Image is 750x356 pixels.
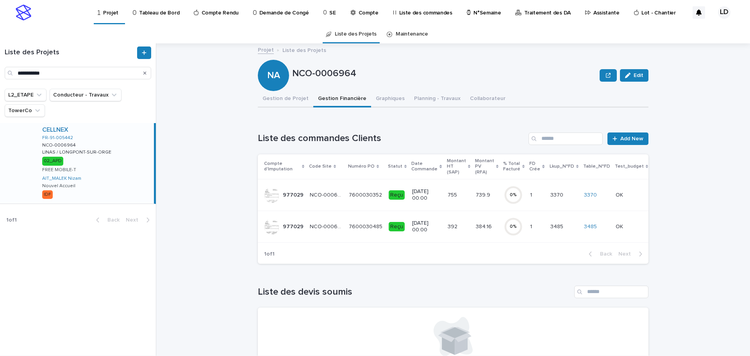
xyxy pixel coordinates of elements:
h1: Liste des commandes Clients [258,133,525,144]
a: 3370 [584,192,597,199]
button: Planning - Travaux [409,91,465,107]
p: Liste des Projets [282,45,326,54]
div: 0 % [504,192,523,198]
p: 977029 [283,222,305,230]
span: Edit [634,73,643,78]
p: 739.9 [476,190,492,199]
tr: 977029977029 NCO-0006964NCO-0006964 76000303527600030352 Reçu[DATE] 00:00755755 739.9739.9 0%11 3... [258,179,667,211]
button: Back [90,216,123,224]
button: Back [582,250,615,258]
p: [DATE] 00:00 [412,220,441,233]
p: 1 [530,222,534,230]
button: Gestion Financière [313,91,371,107]
p: NCO-0006964 [42,141,77,148]
div: 02_APD [42,157,63,165]
div: NA [258,38,289,81]
p: Compte d'Imputation [264,159,300,174]
p: LINAS / LONGPONT-SUR-ORGE [42,148,113,155]
button: Next [615,250,648,258]
p: Code Site [309,162,332,171]
button: Gestion de Projet [258,91,313,107]
p: Nouvel Accueil [42,183,75,189]
p: 7600030352 [349,190,384,199]
p: NCO-0006964 [310,190,344,199]
p: NCO-0006964 [310,222,344,230]
button: L2_ETAPE [5,89,46,101]
span: Next [618,251,636,257]
span: Back [595,251,612,257]
a: Projet [258,45,274,54]
tr: 977029977029 NCO-0006964NCO-0006964 76000304857600030485 Reçu[DATE] 00:00392392 384.16384.16 0%11... [258,211,667,242]
a: Maintenance [396,25,428,43]
input: Search [574,286,648,298]
div: IDF [42,190,53,199]
p: OK [616,222,625,230]
span: Back [103,217,120,223]
h1: Liste des Projets [5,48,136,57]
p: Montant PV (RFA) [475,157,494,177]
p: [DATE] 00:00 [412,188,441,202]
input: Search [5,67,151,79]
p: NCO-0006964 [292,68,596,79]
h1: Liste des devis soumis [258,286,571,298]
p: 1 of 1 [258,245,281,264]
p: 392 [448,222,459,230]
p: Numéro PO [348,162,375,171]
p: Table_N°FD [583,162,610,171]
button: Graphiques [371,91,409,107]
p: Date Commande [411,159,437,174]
button: Edit [620,69,648,82]
p: 384.16 [476,222,493,230]
p: OK [616,190,625,199]
p: 3370 [550,190,565,199]
p: 755 [448,190,459,199]
p: 7600030485 [349,222,384,230]
button: TowerCo [5,104,45,117]
p: FREE MOBILE-T [42,167,76,173]
a: Liste des Projets [335,25,377,43]
p: Test_budget [615,162,644,171]
p: 1 [530,190,534,199]
span: Next [126,217,143,223]
p: FD Crée [529,159,540,174]
a: AIT_MALEK Nizam [42,176,81,181]
button: Conducteur - Travaux [50,89,121,101]
div: Reçu [389,190,405,200]
input: Search [529,132,603,145]
span: Add New [620,136,643,141]
div: 0 % [504,224,523,229]
a: CELLNEX [42,126,68,134]
div: Reçu [389,222,405,232]
p: 3485 [550,222,565,230]
p: Statut [388,162,402,171]
div: LD [718,6,730,19]
img: stacker-logo-s-only.png [16,5,31,20]
button: Collaborateur [465,91,510,107]
a: Add New [607,132,648,145]
a: 3485 [584,224,597,230]
button: Next [123,216,156,224]
p: 977029 [283,190,305,199]
a: FR-91-005442 [42,135,73,141]
p: % Total Facturé [503,159,520,174]
p: Lkup_N°FD [550,162,574,171]
p: Montant HT (SAP) [447,157,466,177]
